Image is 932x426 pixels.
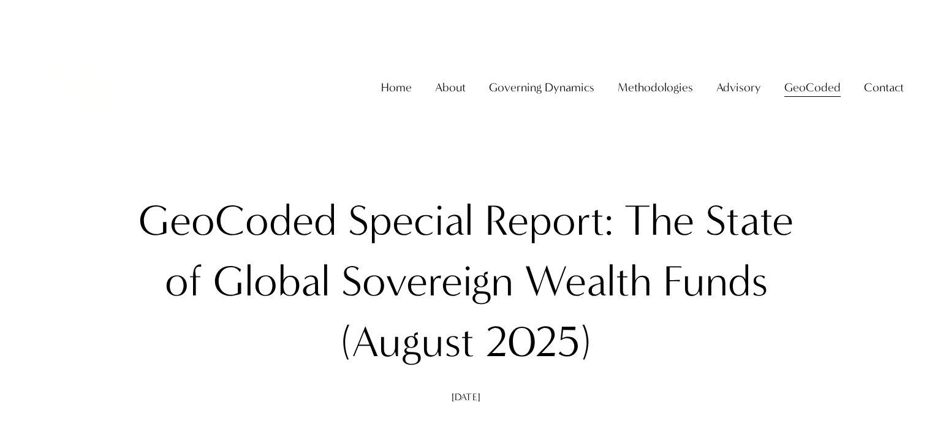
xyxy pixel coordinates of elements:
[452,391,480,403] span: [DATE]
[435,75,466,99] a: folder dropdown
[341,251,513,312] div: Sovereign
[348,191,474,251] div: Special
[624,191,694,251] div: The
[525,251,652,312] div: Wealth
[784,75,841,99] a: folder dropdown
[138,191,337,251] div: GeoCoded
[716,75,761,99] a: folder dropdown
[381,75,412,99] a: Home
[716,77,761,98] span: Advisory
[705,191,794,251] div: State
[618,77,693,98] span: Methodologies
[663,251,768,312] div: Funds
[864,77,904,98] span: Contact
[435,77,466,98] span: About
[864,75,904,99] a: folder dropdown
[489,77,594,98] span: Governing Dynamics
[28,31,141,143] img: Christopher Sanchez &amp; Co.
[489,75,594,99] a: folder dropdown
[485,191,613,251] div: Report:
[485,312,591,373] div: 2025)
[213,251,330,312] div: Global
[618,75,693,99] a: folder dropdown
[784,77,841,98] span: GeoCoded
[165,251,202,312] div: of
[341,312,474,373] div: (August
